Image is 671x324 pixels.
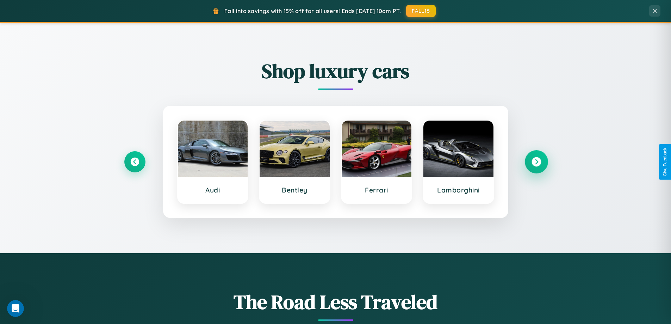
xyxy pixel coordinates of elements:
[406,5,436,17] button: FALL15
[430,186,486,194] h3: Lamborghini
[349,186,405,194] h3: Ferrari
[124,288,547,316] h1: The Road Less Traveled
[124,57,547,85] h2: Shop luxury cars
[267,186,323,194] h3: Bentley
[663,148,667,176] div: Give Feedback
[185,186,241,194] h3: Audi
[224,7,401,14] span: Fall into savings with 15% off for all users! Ends [DATE] 10am PT.
[7,300,24,317] iframe: Intercom live chat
